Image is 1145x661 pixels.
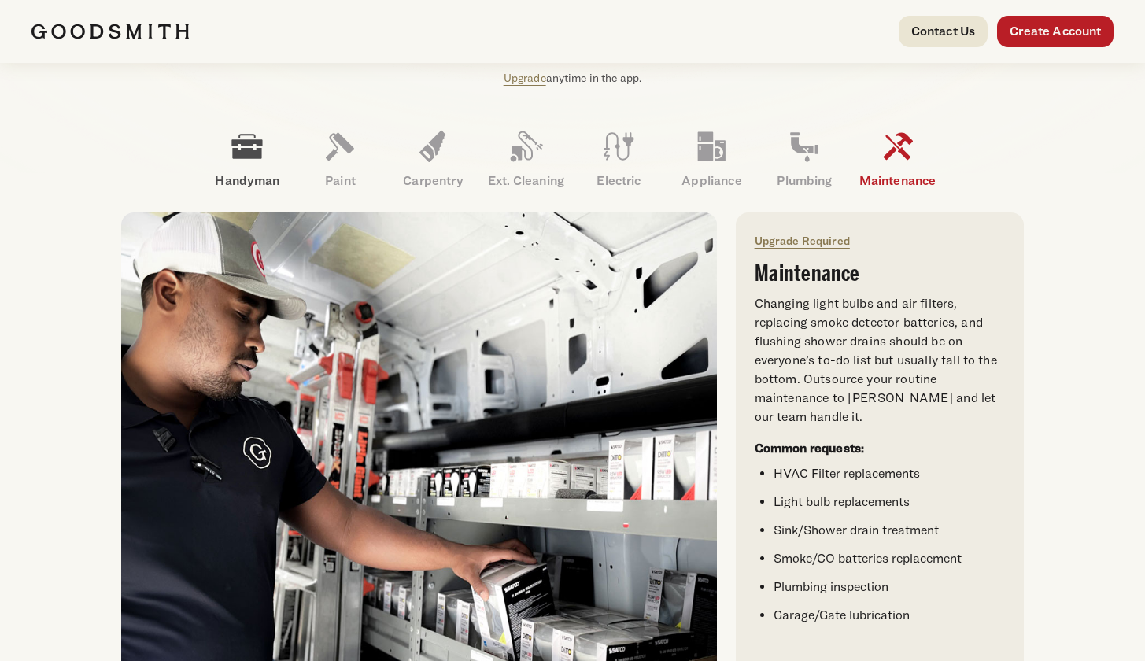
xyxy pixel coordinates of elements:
p: Plumbing [758,172,851,190]
p: Maintenance [851,172,944,190]
li: Light bulb replacements [774,493,1005,511]
p: Electric [572,172,665,190]
li: Sink/Shower drain treatment [774,521,1005,540]
h3: Maintenance [755,263,1005,285]
a: Appliance [665,118,758,200]
p: anytime in the app. [504,69,642,87]
a: Carpentry [386,118,479,200]
a: Paint [294,118,386,200]
a: Create Account [997,16,1114,47]
p: Carpentry [386,172,479,190]
a: Handyman [201,118,294,200]
p: Handyman [201,172,294,190]
a: Upgrade Required [755,234,850,247]
a: Ext. Cleaning [479,118,572,200]
li: Plumbing inspection [774,578,1005,596]
strong: Common requests: [755,441,865,456]
a: Plumbing [758,118,851,200]
li: Smoke/CO batteries replacement [774,549,1005,568]
a: Electric [572,118,665,200]
a: Contact Us [899,16,988,47]
li: HVAC Filter replacements [774,464,1005,483]
p: Appliance [665,172,758,190]
img: Goodsmith [31,24,189,39]
a: Maintenance [851,118,944,200]
p: Paint [294,172,386,190]
p: Changing light bulbs and air filters, replacing smoke detector batteries, and flushing shower dra... [755,294,1005,427]
p: Ext. Cleaning [479,172,572,190]
li: Garage/Gate lubrication [774,606,1005,625]
a: Upgrade [504,71,546,84]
